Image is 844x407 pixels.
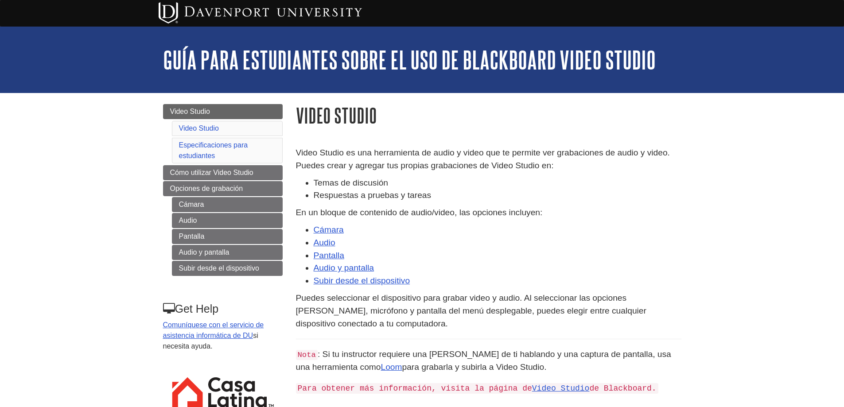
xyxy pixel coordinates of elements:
[172,261,283,276] a: Subir desde el dispositivo
[163,181,283,196] a: Opciones de grabación
[314,263,374,272] a: Audio y pantalla
[381,362,402,372] a: Loom
[172,229,283,244] a: Pantalla
[296,104,681,127] h1: Video Studio
[163,104,283,119] a: Video Studio
[159,2,362,23] img: Davenport University
[172,245,283,260] a: Audio y pantalla
[163,302,282,315] h3: Get Help
[163,46,656,74] a: Guía para estudiantes sobre el uso de Blackboard Video Studio
[163,165,283,180] a: Cómo utilizar Video Studio
[163,320,282,352] p: si necesita ayuda.
[170,108,210,115] span: Video Studio
[179,124,219,132] a: Video Studio
[314,225,344,234] a: Cámara
[296,147,681,172] p: Video Studio es una herramienta de audio y video que te permite ver grabaciones de audio y video....
[296,348,681,374] p: : Si tu instructor requiere una [PERSON_NAME] de ti hablando y una captura de pantalla, usa una h...
[532,384,590,393] a: Video Studio
[170,169,253,176] span: Cómo utilizar Video Studio
[170,185,243,192] span: Opciones de grabación
[163,321,264,339] a: Comuníquese con el servicio de asistencia informática de DU
[172,197,283,212] a: Cámara
[296,383,658,394] code: Para obtener más información, visita la página de de Blackboard.
[296,350,318,360] code: Nota
[314,238,335,247] a: Audio
[314,177,681,190] li: Temas de discusión
[296,292,681,330] p: Puedes seleccionar el dispositivo para grabar video y audio. Al seleccionar las opciones [PERSON_...
[179,141,248,159] a: Especificaciones para estudiantes
[296,206,681,219] p: En un bloque de contenido de audio/video, las opciones incluyen:
[172,213,283,228] a: Audio
[314,251,344,260] a: Pantalla
[314,189,681,202] li: Respuestas a pruebas y tareas
[314,276,410,285] a: Subir desde el dispositivo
